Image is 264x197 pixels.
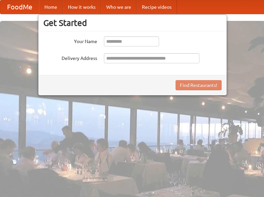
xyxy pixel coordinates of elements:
[137,0,177,14] a: Recipe videos
[39,0,63,14] a: Home
[0,0,39,14] a: FoodMe
[63,0,101,14] a: How it works
[101,0,137,14] a: Who we are
[43,53,97,62] label: Delivery Address
[43,18,222,28] h3: Get Started
[176,80,222,90] button: Find Restaurants!
[43,36,97,45] label: Your Name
